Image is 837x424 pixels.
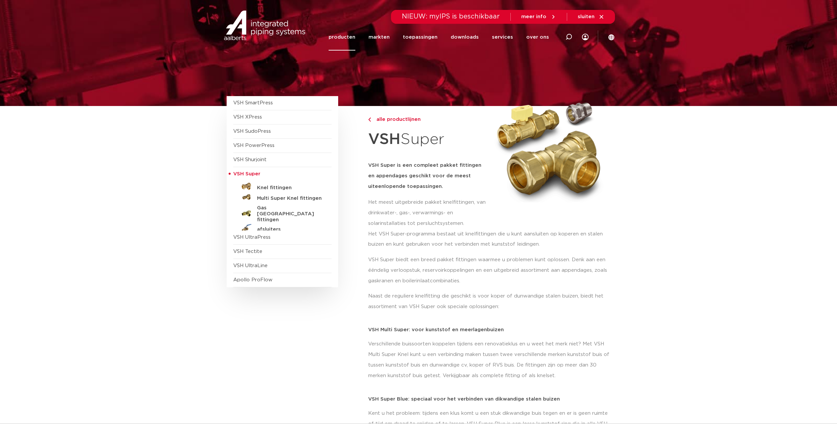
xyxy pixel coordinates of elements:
[368,339,611,381] p: Verschillende buissoorten koppelen tijdens een renovatieklus en u weet het merk niet? Met VSH Mul...
[368,255,611,286] p: VSH Super biedt een breed pakket fittingen waarmee u problemen kunt oplossen. Denk aan een ééndel...
[329,24,355,51] a: producten
[257,227,322,232] h5: afsluiters
[257,185,322,191] h5: Knel fittingen
[233,192,332,202] a: Multi Super Knel fittingen
[578,14,595,19] span: sluiten
[372,117,421,122] span: alle productlijnen
[233,171,260,176] span: VSH Super
[368,127,488,152] h1: Super
[368,229,611,250] p: Het VSH Super-programma bestaat uit knelfittingen die u kunt aansluiten op koperen en stalen buiz...
[233,263,268,268] a: VSH UltraLine
[403,24,437,51] a: toepassingen
[368,132,401,147] strong: VSH
[526,24,549,51] a: over ons
[368,397,611,402] p: VSH Super Blue: speciaal voor het verbinden van dikwandige stalen buizen
[329,24,549,51] nav: Menu
[233,181,332,192] a: Knel fittingen
[233,202,332,223] a: Gas [GEOGRAPHIC_DATA] fittingen
[233,115,262,120] a: VSH XPress
[257,205,322,223] h5: Gas [GEOGRAPHIC_DATA] fittingen
[368,118,371,122] img: chevron-right.svg
[402,13,500,20] span: NIEUW: myIPS is beschikbaar
[233,277,273,282] a: Apollo ProFlow
[233,157,267,162] a: VSH Shurjoint
[368,327,611,332] p: VSH Multi Super: voor kunststof en meerlagenbuizen
[578,14,604,20] a: sluiten
[233,235,271,240] a: VSH UltraPress
[369,24,390,51] a: markten
[582,24,589,51] div: my IPS
[521,14,556,20] a: meer info
[492,24,513,51] a: services
[451,24,479,51] a: downloads
[368,197,488,229] p: Het meest uitgebreide pakket knelfittingen, van drinkwater-, gas-, verwarmings- en solarinstallat...
[233,100,273,105] a: VSH SmartPress
[368,291,611,312] p: Naast de reguliere knelfitting die geschikt is voor koper of dunwandige stalen buizen, biedt het ...
[233,249,262,254] a: VSH Tectite
[233,129,271,134] a: VSH SudoPress
[233,223,332,233] a: afsluiters
[233,143,274,148] a: VSH PowerPress
[257,195,322,201] h5: Multi Super Knel fittingen
[368,160,488,192] h5: VSH Super is een compleet pakket fittingen en appendages geschikt voor de meest uiteenlopende toe...
[521,14,546,19] span: meer info
[368,116,488,124] a: alle productlijnen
